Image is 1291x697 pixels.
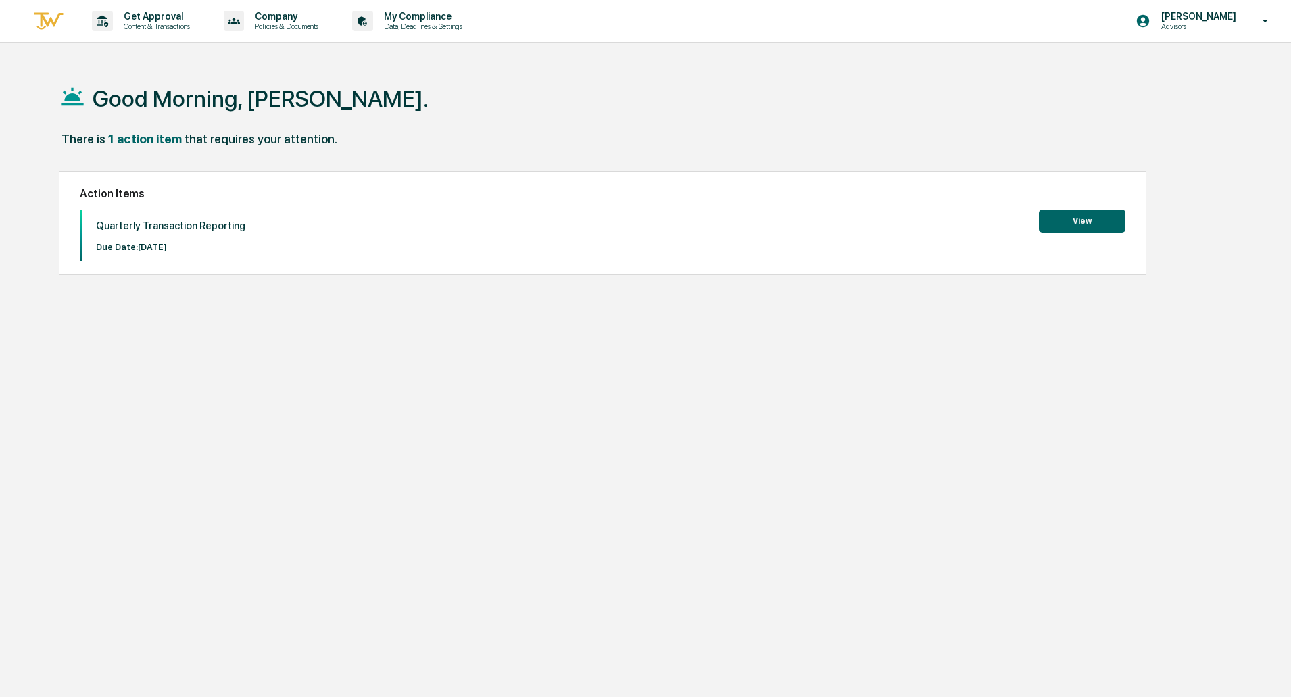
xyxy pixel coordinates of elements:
p: [PERSON_NAME] [1150,11,1243,22]
p: Quarterly Transaction Reporting [96,220,245,232]
img: logo [32,10,65,32]
h2: Action Items [80,187,1125,200]
p: Content & Transactions [113,22,197,31]
p: Company [244,11,325,22]
p: Data, Deadlines & Settings [373,22,469,31]
div: that requires your attention. [185,132,337,146]
h1: Good Morning, [PERSON_NAME]. [93,85,429,112]
a: View [1039,214,1125,226]
button: View [1039,210,1125,233]
p: Get Approval [113,11,197,22]
div: There is [62,132,105,146]
p: Due Date: [DATE] [96,242,245,252]
p: My Compliance [373,11,469,22]
p: Policies & Documents [244,22,325,31]
p: Advisors [1150,22,1243,31]
div: 1 action item [108,132,182,146]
